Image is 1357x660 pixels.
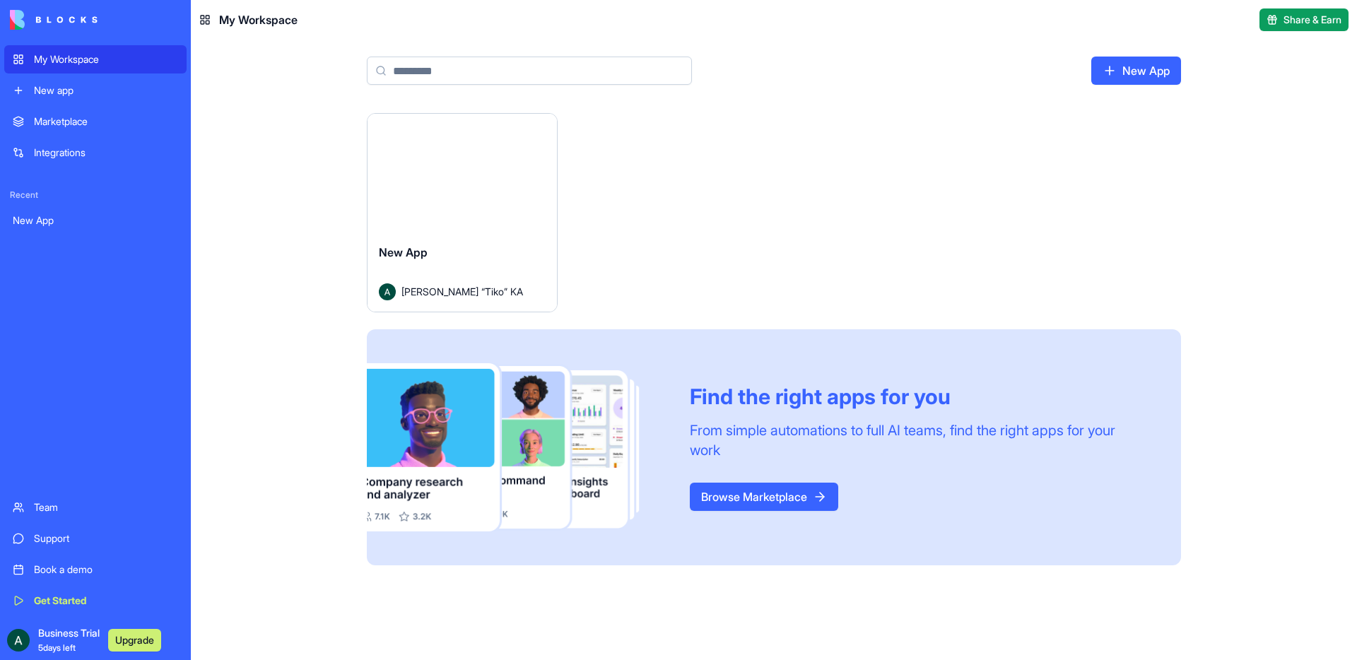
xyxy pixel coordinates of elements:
[108,629,161,652] button: Upgrade
[38,626,100,654] span: Business Trial
[401,284,523,299] span: [PERSON_NAME] “Tiko” KA
[13,213,178,228] div: New App
[367,363,667,532] img: Frame_181_egmpey.png
[379,245,428,259] span: New App
[34,114,178,129] div: Marketplace
[4,587,187,615] a: Get Started
[34,83,178,98] div: New app
[367,113,558,312] a: New AppAvatar[PERSON_NAME] “Tiko” KA
[379,283,396,300] img: Avatar
[4,555,187,584] a: Book a demo
[4,45,187,73] a: My Workspace
[34,146,178,160] div: Integrations
[34,562,178,577] div: Book a demo
[1259,8,1349,31] button: Share & Earn
[34,500,178,514] div: Team
[38,642,76,653] span: 5 days left
[34,52,178,66] div: My Workspace
[34,531,178,546] div: Support
[10,10,98,30] img: logo
[7,629,30,652] img: ACg8ocIy7fSbBqftZFn69BqQWToBdIog9Zq16158hor0rC_eT4uqZA=s96-c
[690,420,1147,460] div: From simple automations to full AI teams, find the right apps for your work
[1091,57,1181,85] a: New App
[4,139,187,167] a: Integrations
[690,483,838,511] a: Browse Marketplace
[34,594,178,608] div: Get Started
[1283,13,1341,27] span: Share & Earn
[4,107,187,136] a: Marketplace
[219,11,298,28] span: My Workspace
[690,384,1147,409] div: Find the right apps for you
[4,76,187,105] a: New app
[4,493,187,521] a: Team
[4,524,187,553] a: Support
[4,206,187,235] a: New App
[4,189,187,201] span: Recent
